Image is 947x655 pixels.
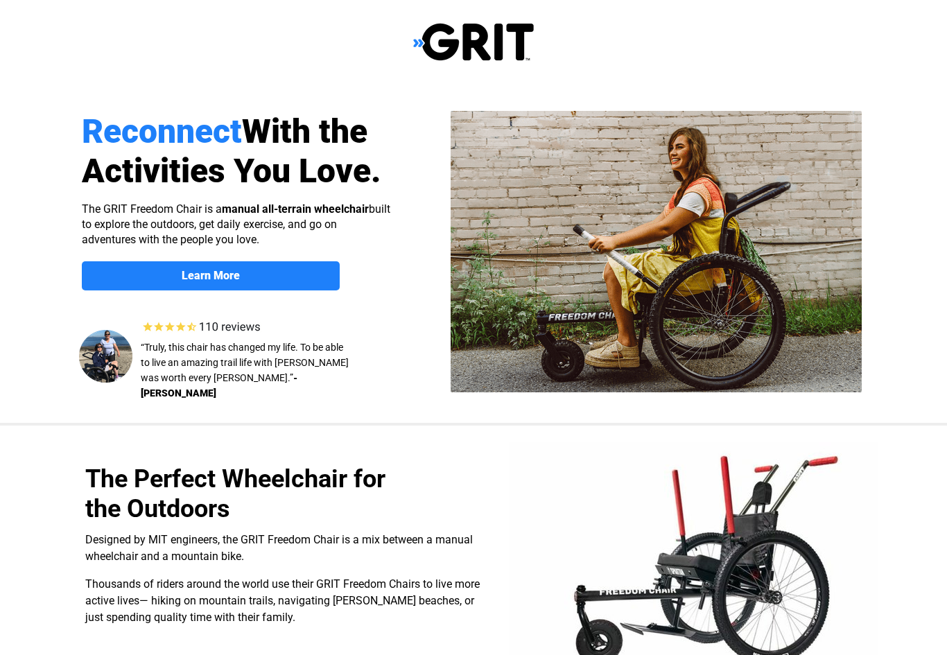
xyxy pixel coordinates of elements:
[82,202,390,246] span: The GRIT Freedom Chair is a built to explore the outdoors, get daily exercise, and go on adventur...
[85,577,480,624] span: Thousands of riders around the world use their GRIT Freedom Chairs to live more active lives— hik...
[141,342,349,383] span: “Truly, this chair has changed my life. To be able to live an amazing trail life with [PERSON_NAM...
[82,112,242,151] span: Reconnect
[82,151,381,191] span: Activities You Love.
[182,269,240,282] strong: Learn More
[85,464,385,523] span: The Perfect Wheelchair for the Outdoors
[222,202,369,216] strong: manual all-terrain wheelchair
[85,533,473,563] span: Designed by MIT engineers, the GRIT Freedom Chair is a mix between a manual wheelchair and a moun...
[82,261,340,290] a: Learn More
[242,112,367,151] span: With the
